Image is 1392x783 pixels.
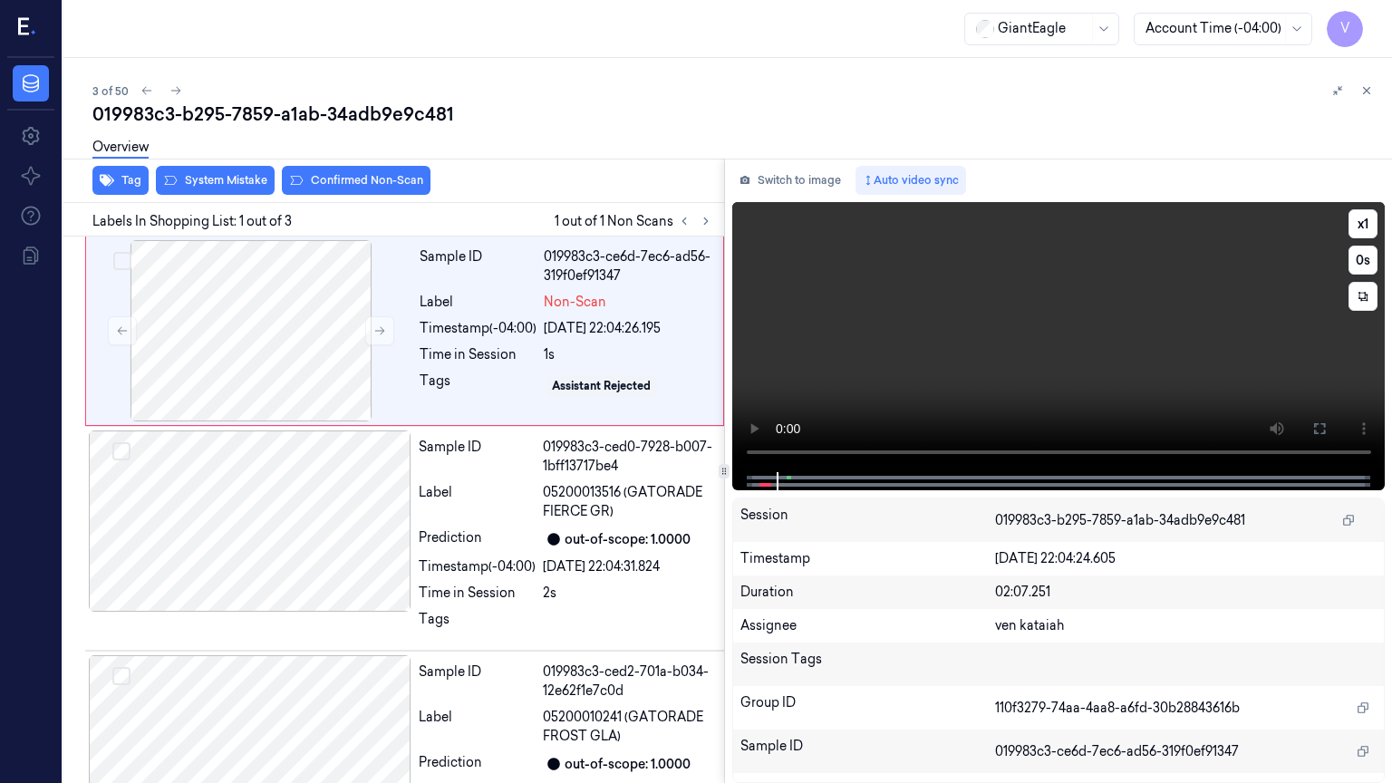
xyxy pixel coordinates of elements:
div: Tags [420,372,536,401]
div: 2s [543,584,713,603]
span: 05200010241 (GATORADE FROST GLA) [543,708,713,746]
div: 02:07.251 [995,583,1377,602]
button: V [1327,11,1363,47]
div: Assignee [740,616,995,635]
span: 1 out of 1 Non Scans [555,210,717,232]
span: 05200013516 (GATORADE FIERCE GR) [543,483,713,521]
div: Group ID [740,693,995,722]
div: 019983c3-ced2-701a-b034-12e62f1e7c0d [543,662,713,701]
div: Prediction [419,528,536,550]
span: Non-Scan [544,293,606,312]
span: 110f3279-74aa-4aa8-a6fd-30b28843616b [995,699,1240,718]
div: out-of-scope: 1.0000 [565,530,691,549]
div: Sample ID [420,247,536,285]
button: x1 [1348,209,1377,238]
div: Session [740,506,995,535]
a: Overview [92,138,149,159]
div: Session Tags [740,650,995,679]
div: Label [419,483,536,521]
div: Timestamp (-04:00) [419,557,536,576]
div: 019983c3-ce6d-7ec6-ad56-319f0ef91347 [544,247,712,285]
div: Sample ID [419,438,536,476]
button: Switch to image [732,166,848,195]
span: Labels In Shopping List: 1 out of 3 [92,212,292,231]
button: Select row [113,252,131,270]
button: Select row [112,667,130,685]
button: System Mistake [156,166,275,195]
span: 019983c3-b295-7859-a1ab-34adb9e9c481 [995,511,1245,530]
div: Assistant Rejected [552,378,651,394]
div: 1s [544,345,712,364]
div: Timestamp [740,549,995,568]
div: [DATE] 22:04:26.195 [544,319,712,338]
button: Confirmed Non-Scan [282,166,430,195]
div: Tags [419,610,536,639]
div: out-of-scope: 1.0000 [565,755,691,774]
span: 019983c3-ce6d-7ec6-ad56-319f0ef91347 [995,742,1239,761]
div: Sample ID [419,662,536,701]
div: [DATE] 22:04:24.605 [995,549,1377,568]
div: Label [420,293,536,312]
div: Label [419,708,536,746]
button: 0s [1348,246,1377,275]
div: Duration [740,583,995,602]
button: Tag [92,166,149,195]
button: Auto video sync [855,166,966,195]
div: Sample ID [740,737,995,766]
div: ven kataiah [995,616,1377,635]
div: Time in Session [420,345,536,364]
button: Select row [112,442,130,460]
div: [DATE] 22:04:31.824 [543,557,713,576]
div: Prediction [419,753,536,775]
span: 3 of 50 [92,83,129,99]
div: 019983c3-ced0-7928-b007-1bff13717be4 [543,438,713,476]
div: Timestamp (-04:00) [420,319,536,338]
div: 019983c3-b295-7859-a1ab-34adb9e9c481 [92,101,1377,127]
div: Time in Session [419,584,536,603]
